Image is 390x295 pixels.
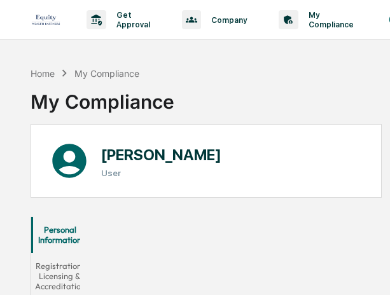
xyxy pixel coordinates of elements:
[31,80,174,113] div: My Compliance
[101,168,221,178] h3: User
[201,15,253,25] p: Company
[31,217,88,253] button: Personal Information
[101,146,221,164] h1: [PERSON_NAME]
[106,10,157,29] p: Get Approval
[298,10,360,29] p: My Compliance
[31,13,61,27] img: logo
[31,68,55,79] div: Home
[74,68,139,79] div: My Compliance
